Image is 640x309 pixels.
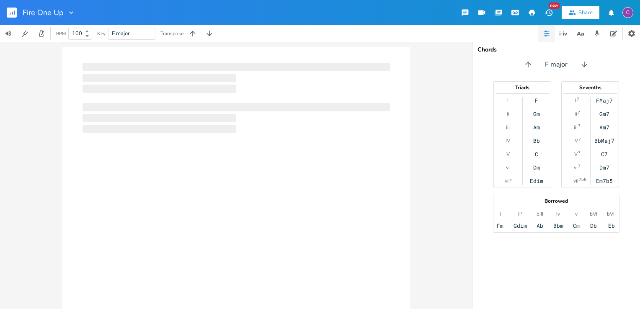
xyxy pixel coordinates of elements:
[553,222,563,229] div: Bbm
[507,97,508,104] div: I
[578,9,593,16] div: Share
[608,222,615,229] div: Eb
[97,31,106,36] div: Key
[545,60,568,70] span: F major
[540,5,557,20] button: New
[477,47,635,53] div: Chords
[601,151,608,157] div: C7
[579,176,586,183] sup: 7b5
[574,151,578,157] div: V
[23,9,64,16] span: Fire One Up
[530,178,543,184] div: Edim
[562,85,619,90] div: Sevenths
[575,111,577,117] div: ii
[514,222,527,229] div: Gdim
[574,124,578,131] div: iii
[573,137,578,144] div: IV
[533,111,540,117] div: Gm
[578,163,581,170] sup: 7
[518,211,522,217] div: ii°
[599,164,609,171] div: Dm7
[533,164,540,171] div: Dm
[578,109,580,116] sup: 7
[494,85,551,90] div: Triads
[596,178,613,184] div: Em7b5
[596,97,613,104] div: FMaj7
[507,111,509,117] div: ii
[537,211,543,217] div: bIII
[535,97,538,104] div: F
[622,7,633,18] div: Charlie Glaze
[594,137,614,144] div: BbMaj7
[578,136,581,143] sup: 7
[506,164,510,171] div: vi
[599,124,609,131] div: Am7
[160,31,183,36] div: Transpose
[575,211,578,217] div: v
[56,31,66,36] div: BPM
[112,30,130,37] span: F major
[533,137,540,144] div: Bb
[575,97,576,104] div: I
[506,137,510,144] div: IV
[533,124,540,131] div: Am
[573,178,578,184] div: vii
[506,124,510,131] div: iii
[573,222,580,229] div: Cm
[500,211,501,217] div: i
[505,178,511,184] div: vii°
[549,3,560,9] div: New
[577,96,579,103] sup: 7
[574,164,578,171] div: vi
[493,198,619,203] div: Borrowed
[607,211,616,217] div: bVII
[535,151,538,157] div: C
[562,6,599,19] button: Share
[599,111,609,117] div: Gm7
[537,222,543,229] div: Ab
[590,222,597,229] div: Db
[578,149,581,156] sup: 7
[497,222,503,229] div: Fm
[506,151,510,157] div: V
[622,3,633,22] button: C
[590,211,597,217] div: bVI
[556,211,560,217] div: iv
[578,123,581,129] sup: 7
